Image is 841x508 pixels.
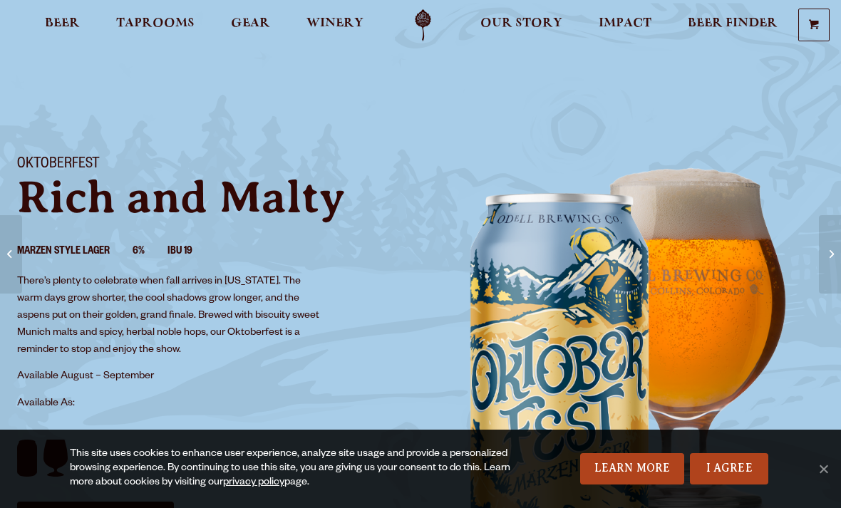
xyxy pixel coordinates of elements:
li: IBU 19 [167,243,215,261]
p: Rich and Malty [17,175,403,220]
a: Impact [589,9,661,41]
a: Winery [297,9,373,41]
span: Beer [45,18,80,29]
div: This site uses cookies to enhance user experience, analyze site usage and provide a personalized ... [70,447,532,490]
li: 6% [133,243,167,261]
span: Taprooms [116,18,195,29]
span: Gear [231,18,270,29]
p: Available August – September [17,368,326,385]
a: Gear [222,9,279,41]
p: Available As: [17,395,403,413]
li: Marzen Style Lager [17,243,133,261]
a: Beer Finder [679,9,787,41]
a: Our Story [471,9,572,41]
a: privacy policy [223,477,284,489]
span: Impact [599,18,651,29]
h1: Oktoberfest [17,156,403,175]
p: There’s plenty to celebrate when fall arrives in [US_STATE]. The warm days grow shorter, the cool... [17,274,326,359]
a: Odell Home [396,9,450,41]
a: Learn More [580,453,685,484]
a: Beer [36,9,89,41]
span: Winery [306,18,363,29]
a: Taprooms [107,9,204,41]
span: Our Story [480,18,562,29]
a: I Agree [690,453,768,484]
span: No [816,462,830,476]
span: Beer Finder [688,18,778,29]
